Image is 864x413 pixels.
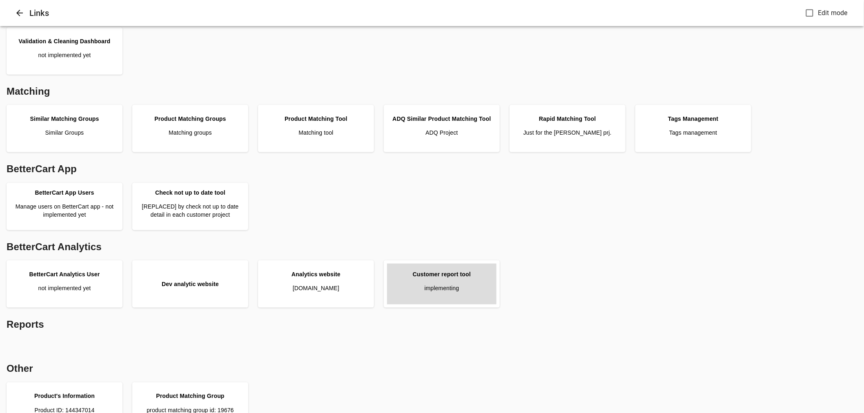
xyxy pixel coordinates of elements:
[261,108,371,149] a: Product Matching ToolMatching tool
[45,129,84,137] p: Similar Groups
[136,186,245,227] a: Check not up to date tool[REPLACED] by check not up to date detail in each customer project
[154,115,226,123] div: Product Matching Groups
[136,108,245,149] a: Product Matching GroupsMatching groups
[34,392,95,400] div: Product's Information
[38,284,91,292] p: not implemented yet
[155,189,225,197] div: Check not up to date tool
[10,108,119,149] a: Similar Matching GroupsSimilar Groups
[10,186,119,227] a: BetterCart App UsersManage users on BetterCart app - not implemented yet
[162,280,219,288] div: Dev analytic website
[513,108,622,149] a: Rapid Matching ToolJust for the [PERSON_NAME] prj.
[3,81,861,102] div: Matching
[3,237,861,257] div: BetterCart Analytics
[169,129,212,137] p: Matching groups
[156,392,224,400] div: Product Matching Group
[387,108,497,149] a: ADQ Similar Product Matching ToolADQ Project
[3,358,861,379] div: Other
[38,51,91,59] p: not implemented yet
[261,264,371,304] a: Analytics website[DOMAIN_NAME]
[3,314,861,335] div: Reports
[293,284,339,292] p: [DOMAIN_NAME]
[387,264,497,304] a: Customer report toolimplementing
[425,129,458,137] p: ADQ Project
[669,129,717,137] p: Tags management
[668,115,718,123] div: Tags Management
[19,37,111,45] div: Validation & Cleaning Dashboard
[29,7,802,20] h6: Links
[10,3,29,23] button: Close
[292,270,341,278] div: Analytics website
[29,270,100,278] div: BetterCart Analytics User
[10,264,119,304] a: BetterCart Analytics Usernot implemented yet
[285,115,347,123] div: Product Matching Tool
[424,284,459,292] p: implementing
[523,129,612,137] p: Just for the [PERSON_NAME] prj.
[136,202,245,219] p: [REPLACED] by check not up to date detail in each customer project
[10,31,119,71] a: Validation & Cleaning Dashboardnot implemented yet
[392,115,491,123] div: ADQ Similar Product Matching Tool
[639,108,748,149] a: Tags ManagementTags management
[30,115,99,123] div: Similar Matching Groups
[539,115,596,123] div: Rapid Matching Tool
[298,129,333,137] p: Matching tool
[413,270,471,278] div: Customer report tool
[818,8,848,18] span: Edit mode
[136,264,245,304] a: Dev analytic website
[10,202,119,219] p: Manage users on BetterCart app - not implemented yet
[35,189,94,197] div: BetterCart App Users
[3,159,861,179] div: BetterCart App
